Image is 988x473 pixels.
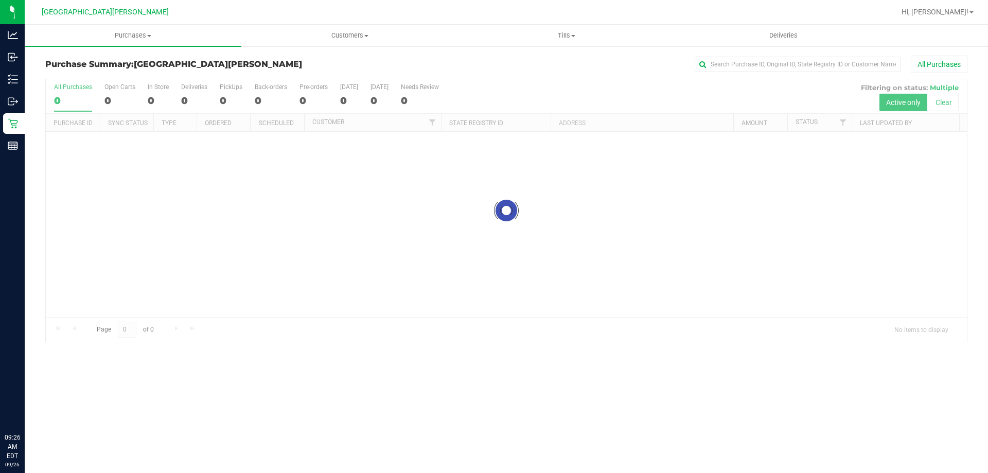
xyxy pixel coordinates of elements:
a: Deliveries [675,25,892,46]
iframe: Resource center [10,391,41,422]
span: Tills [458,31,674,40]
input: Search Purchase ID, Original ID, State Registry ID or Customer Name... [695,57,901,72]
span: [GEOGRAPHIC_DATA][PERSON_NAME] [134,59,302,69]
h3: Purchase Summary: [45,60,352,69]
a: Customers [241,25,458,46]
inline-svg: Reports [8,141,18,151]
a: Purchases [25,25,241,46]
span: Purchases [25,31,241,40]
p: 09/26 [5,461,20,468]
span: [GEOGRAPHIC_DATA][PERSON_NAME] [42,8,169,16]
p: 09:26 AM EDT [5,433,20,461]
span: Deliveries [755,31,811,40]
span: Customers [242,31,457,40]
inline-svg: Outbound [8,96,18,107]
inline-svg: Retail [8,118,18,129]
span: Hi, [PERSON_NAME]! [902,8,968,16]
inline-svg: Inbound [8,52,18,62]
inline-svg: Analytics [8,30,18,40]
button: All Purchases [911,56,967,73]
a: Tills [458,25,675,46]
inline-svg: Inventory [8,74,18,84]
